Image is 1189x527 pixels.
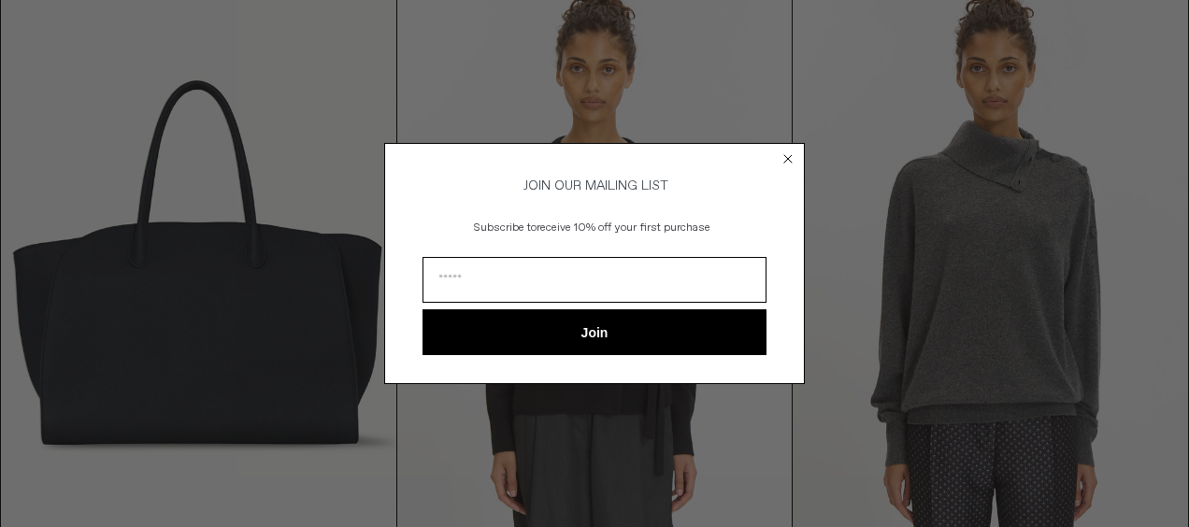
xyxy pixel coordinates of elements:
button: Join [423,309,766,355]
span: receive 10% off your first purchase [537,221,710,235]
span: JOIN OUR MAILING LIST [521,178,668,194]
span: Subscribe to [474,221,537,235]
input: Email [423,257,766,303]
button: Close dialog [779,150,797,168]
